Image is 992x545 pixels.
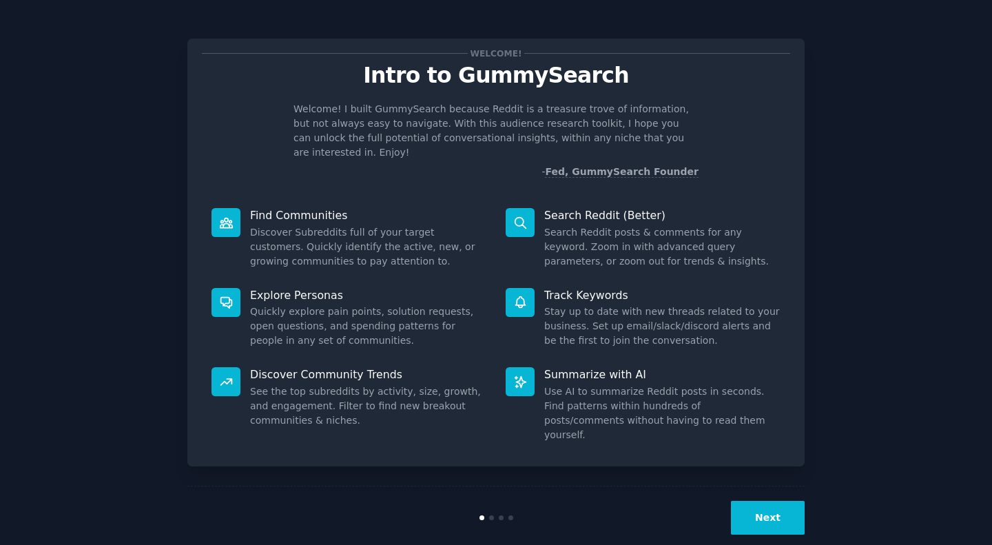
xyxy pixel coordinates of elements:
[293,102,699,160] p: Welcome! I built GummySearch because Reddit is a treasure trove of information, but not always ea...
[250,305,486,348] dd: Quickly explore pain points, solution requests, open questions, and spending patterns for people ...
[544,384,781,442] dd: Use AI to summarize Reddit posts in seconds. Find patterns within hundreds of posts/comments with...
[544,225,781,269] dd: Search Reddit posts & comments for any keyword. Zoom in with advanced query parameters, or zoom o...
[545,166,699,178] a: Fed, GummySearch Founder
[250,367,486,382] p: Discover Community Trends
[544,305,781,348] dd: Stay up to date with new threads related to your business. Set up email/slack/discord alerts and ...
[250,225,486,269] dd: Discover Subreddits full of your target customers. Quickly identify the active, new, or growing c...
[202,63,790,88] p: Intro to GummySearch
[250,384,486,428] dd: See the top subreddits by activity, size, growth, and engagement. Filter to find new breakout com...
[544,288,781,302] p: Track Keywords
[541,165,699,179] div: -
[250,288,486,302] p: Explore Personas
[468,46,524,61] span: Welcome!
[731,501,805,535] button: Next
[544,367,781,382] p: Summarize with AI
[544,208,781,223] p: Search Reddit (Better)
[250,208,486,223] p: Find Communities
